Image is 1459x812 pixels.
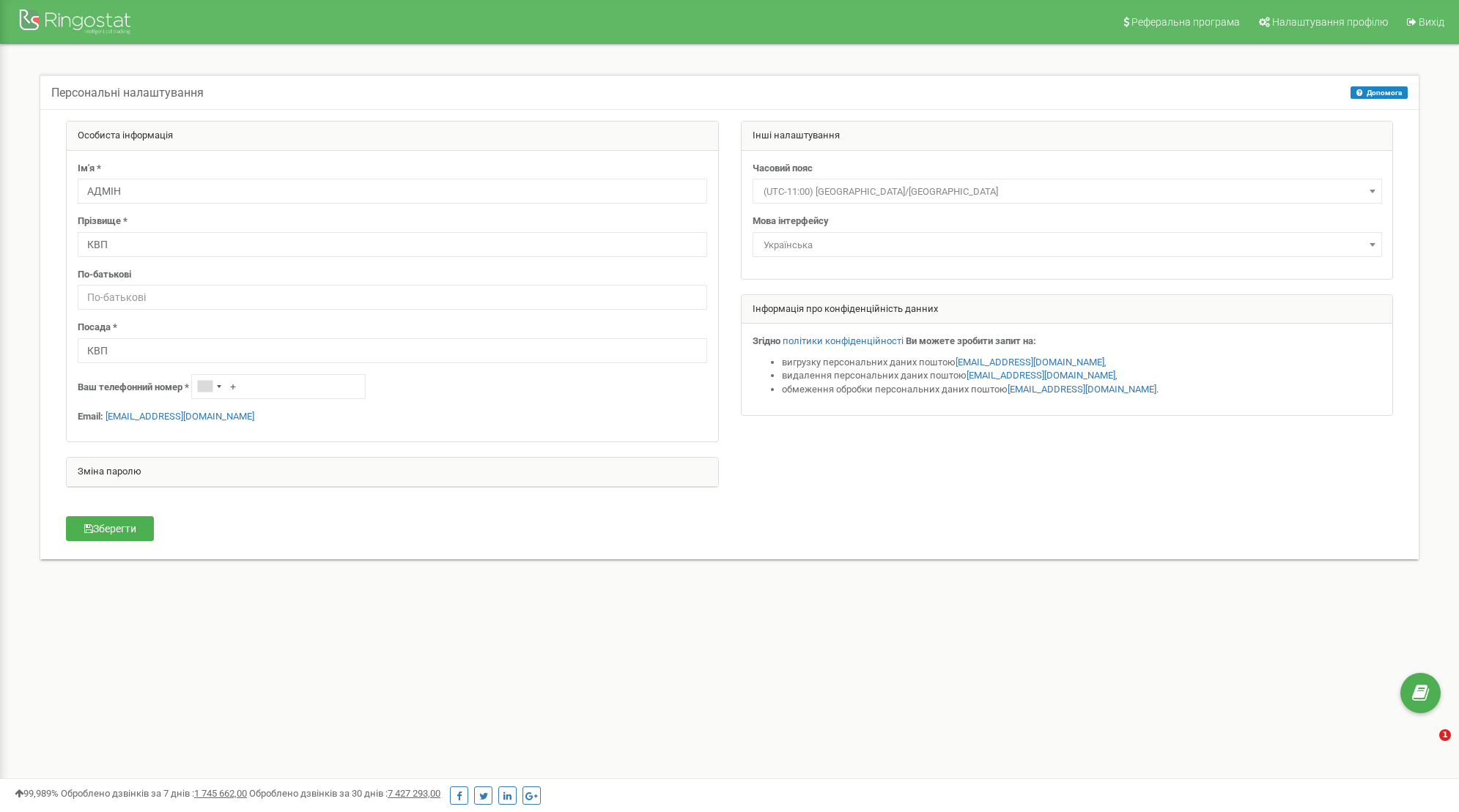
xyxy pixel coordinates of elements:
[78,321,117,335] label: Посада *
[78,232,707,257] input: Прізвище
[61,788,247,799] span: Оброблено дзвінків за 7 днів :
[1008,384,1156,395] a: [EMAIL_ADDRESS][DOMAIN_NAME]
[758,235,1377,256] span: Українська
[753,179,1382,204] span: (UTC-11:00) Pacific/Midway
[78,381,189,395] label: Ваш телефонний номер *
[782,369,1382,383] li: видалення персональних даних поштою ,
[753,335,780,346] strong: Згідно
[249,788,440,799] span: Оброблено дзвінків за 30 днів :
[78,268,131,282] label: По-батькові
[78,179,707,204] input: Ім'я
[78,285,707,310] input: По-батькові
[782,383,1382,397] li: обмеження обробки персональних даних поштою .
[194,788,247,799] u: 1 745 662,00
[1419,16,1444,28] span: Вихід
[758,182,1377,202] span: (UTC-11:00) Pacific/Midway
[1272,16,1388,28] span: Налаштування профілю
[782,356,1382,370] li: вигрузку персональних даних поштою ,
[1439,729,1451,741] span: 1
[753,232,1382,257] span: Українська
[742,295,1393,324] div: Інформація про конфіденційність данних
[106,411,254,422] a: [EMAIL_ADDRESS][DOMAIN_NAME]
[906,335,1036,346] strong: Ви можете зробити запит на:
[66,516,154,541] button: Зберегти
[388,788,440,799] u: 7 427 293,00
[967,370,1115,381] a: [EMAIL_ADDRESS][DOMAIN_NAME]
[78,215,128,228] label: Прізвище *
[67,122,718,151] div: Особиста інформація
[956,357,1104,368] a: [EMAIL_ADDRESS][DOMAIN_NAME]
[78,162,101,176] label: Ім'я *
[78,411,103,422] strong: Email:
[78,338,707,363] input: Посада
[67,458,718,487] div: Зміна паролю
[1351,86,1408,99] button: Допомога
[1131,16,1240,28] span: Реферальна програма
[15,788,59,799] span: 99,989%
[192,375,226,398] div: Telephone country code
[191,374,366,399] input: +1-800-555-55-55
[753,215,829,228] label: Мова інтерфейсу
[1409,729,1444,764] iframe: Intercom live chat
[753,162,813,176] label: Часовий пояс
[51,86,204,100] h5: Персональні налаштування
[783,335,904,346] a: політики конфіденційності
[742,122,1393,151] div: Інші налаштування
